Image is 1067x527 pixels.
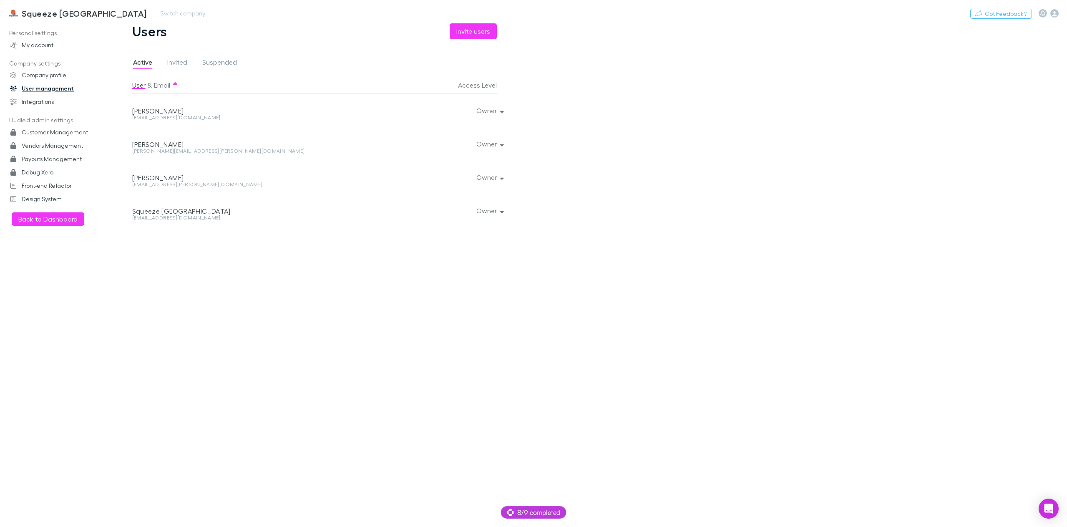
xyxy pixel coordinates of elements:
button: Invite users [450,23,497,39]
div: [EMAIL_ADDRESS][PERSON_NAME][DOMAIN_NAME] [132,182,363,187]
a: Squeeze [GEOGRAPHIC_DATA] [3,3,152,23]
a: Customer Management [2,126,117,139]
button: Back to Dashboard [12,212,84,226]
p: Personal settings [2,28,117,38]
button: Got Feedback? [970,9,1032,19]
button: User [132,77,146,93]
button: Owner [470,171,509,183]
button: Owner [470,205,509,217]
div: [PERSON_NAME][EMAIL_ADDRESS][PERSON_NAME][DOMAIN_NAME] [132,149,363,154]
span: Suspended [202,58,237,69]
span: Invited [167,58,187,69]
a: Front-end Refactor [2,179,117,192]
p: Hudled admin settings [2,115,117,126]
a: Company profile [2,68,117,82]
a: Payouts Management [2,152,117,166]
button: Owner [470,138,509,150]
div: Open Intercom Messenger [1039,499,1059,519]
span: Active [133,58,152,69]
h3: Squeeze [GEOGRAPHIC_DATA] [22,8,147,18]
img: Squeeze North Sydney's Logo [8,8,18,18]
button: Email [154,77,170,93]
div: Squeeze [GEOGRAPHIC_DATA] [132,207,363,215]
div: [PERSON_NAME] [132,140,363,149]
button: Access Level [458,77,507,93]
a: Vendors Management [2,139,117,152]
div: [PERSON_NAME] [132,107,363,115]
button: Owner [470,105,509,116]
a: User management [2,82,117,95]
p: Company settings [2,58,117,69]
button: Switch company [155,8,210,18]
a: Integrations [2,95,117,108]
div: [PERSON_NAME] [132,174,363,182]
div: [EMAIL_ADDRESS][DOMAIN_NAME] [132,115,363,120]
div: & [132,77,363,93]
h1: Users [132,23,168,39]
a: My account [2,38,117,52]
div: [EMAIL_ADDRESS][DOMAIN_NAME] [132,215,363,220]
a: Debug Xero [2,166,117,179]
a: Design System [2,192,117,206]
